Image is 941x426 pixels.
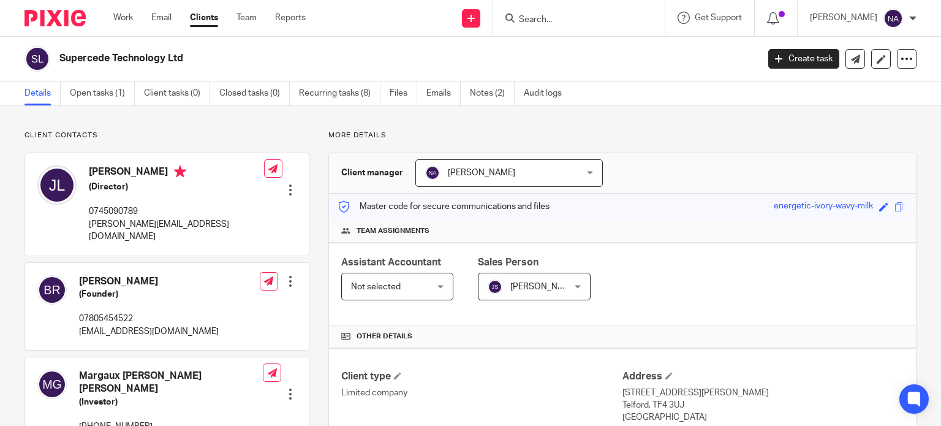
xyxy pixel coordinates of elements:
[510,283,578,291] span: [PERSON_NAME]
[518,15,628,26] input: Search
[695,13,742,22] span: Get Support
[25,82,61,105] a: Details
[190,12,218,24] a: Clients
[478,257,539,267] span: Sales Person
[357,332,412,341] span: Other details
[89,165,264,181] h4: [PERSON_NAME]
[70,82,135,105] a: Open tasks (1)
[174,165,186,178] i: Primary
[25,131,309,140] p: Client contacts
[351,283,401,291] span: Not selected
[37,165,77,205] img: svg%3E
[622,370,904,383] h4: Address
[275,12,306,24] a: Reports
[488,280,502,294] img: svg%3E
[25,46,50,72] img: svg%3E
[622,387,904,399] p: [STREET_ADDRESS][PERSON_NAME]
[79,325,219,338] p: [EMAIL_ADDRESS][DOMAIN_NAME]
[768,49,839,69] a: Create task
[426,82,461,105] a: Emails
[622,399,904,411] p: Telford, TF4 3UJ
[328,131,916,140] p: More details
[113,12,133,24] a: Work
[151,12,172,24] a: Email
[448,169,515,177] span: [PERSON_NAME]
[425,165,440,180] img: svg%3E
[622,411,904,424] p: [GEOGRAPHIC_DATA]
[25,10,86,26] img: Pixie
[341,387,622,399] p: Limited company
[219,82,290,105] a: Closed tasks (0)
[59,52,612,65] h2: Supercede Technology Ltd
[810,12,877,24] p: [PERSON_NAME]
[299,82,380,105] a: Recurring tasks (8)
[89,218,264,243] p: [PERSON_NAME][EMAIL_ADDRESS][DOMAIN_NAME]
[89,205,264,218] p: 0745090789
[470,82,515,105] a: Notes (2)
[79,396,263,408] h5: (Investor)
[524,82,571,105] a: Audit logs
[236,12,257,24] a: Team
[341,257,441,267] span: Assistant Accountant
[79,313,219,325] p: 07805454522
[338,200,550,213] p: Master code for secure communications and files
[89,181,264,193] h5: (Director)
[79,275,219,288] h4: [PERSON_NAME]
[390,82,417,105] a: Files
[37,275,67,305] img: svg%3E
[341,370,622,383] h4: Client type
[37,370,67,399] img: svg%3E
[79,370,263,396] h4: Margaux [PERSON_NAME] [PERSON_NAME]
[774,200,873,214] div: energetic-ivory-wavy-milk
[883,9,903,28] img: svg%3E
[341,167,403,179] h3: Client manager
[79,288,219,300] h5: (Founder)
[357,226,429,236] span: Team assignments
[144,82,210,105] a: Client tasks (0)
